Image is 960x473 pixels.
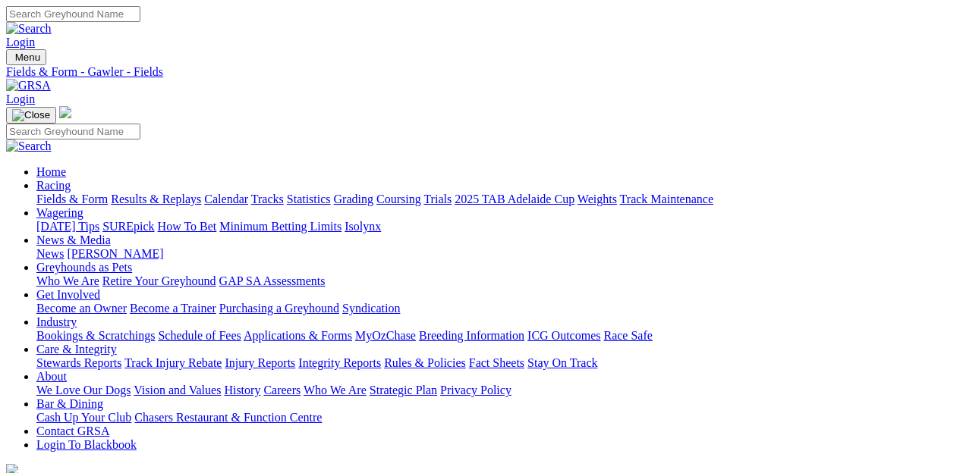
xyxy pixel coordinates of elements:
[36,329,954,343] div: Industry
[36,356,954,370] div: Care & Integrity
[36,315,77,328] a: Industry
[36,261,132,274] a: Greyhounds as Pets
[263,384,301,396] a: Careers
[287,193,331,205] a: Statistics
[304,384,367,396] a: Who We Are
[6,49,46,65] button: Toggle navigation
[158,220,217,233] a: How To Bet
[130,302,216,315] a: Become a Trainer
[6,22,52,36] img: Search
[134,411,322,424] a: Chasers Restaurant & Function Centre
[224,384,260,396] a: History
[36,179,71,192] a: Racing
[36,397,103,410] a: Bar & Dining
[6,107,56,124] button: Toggle navigation
[6,65,954,79] a: Fields & Form - Gawler - Fields
[36,438,137,451] a: Login To Blackbook
[244,329,352,342] a: Applications & Forms
[251,193,284,205] a: Tracks
[36,411,131,424] a: Cash Up Your Club
[36,247,64,260] a: News
[36,424,109,437] a: Contact GRSA
[419,329,524,342] a: Breeding Information
[36,329,155,342] a: Bookings & Scratchings
[219,274,326,287] a: GAP SA Assessments
[36,193,954,206] div: Racing
[298,356,381,369] a: Integrity Reports
[384,356,466,369] a: Rules & Policies
[59,106,71,118] img: logo-grsa-white.png
[36,206,83,219] a: Wagering
[36,165,66,178] a: Home
[111,193,201,205] a: Results & Replays
[345,220,381,233] a: Isolynx
[102,220,154,233] a: SUREpick
[67,247,163,260] a: [PERSON_NAME]
[36,356,121,369] a: Stewards Reports
[36,288,100,301] a: Get Involved
[102,274,216,287] a: Retire Your Greyhound
[334,193,373,205] a: Grading
[204,193,248,205] a: Calendar
[124,356,222,369] a: Track Injury Rebate
[134,384,221,396] a: Vision and Values
[36,411,954,424] div: Bar & Dining
[376,193,421,205] a: Coursing
[15,52,40,63] span: Menu
[6,124,140,139] input: Search
[6,36,35,49] a: Login
[455,193,574,205] a: 2025 TAB Adelaide Cup
[469,356,524,369] a: Fact Sheets
[225,356,295,369] a: Injury Reports
[423,193,452,205] a: Trials
[6,6,140,22] input: Search
[36,384,131,396] a: We Love Our Dogs
[12,109,50,121] img: Close
[36,247,954,261] div: News & Media
[36,343,117,356] a: Care & Integrity
[219,220,342,233] a: Minimum Betting Limits
[527,356,597,369] a: Stay On Track
[36,233,111,246] a: News & Media
[6,79,51,92] img: GRSA
[6,139,52,153] img: Search
[6,92,35,105] a: Login
[219,302,339,315] a: Purchasing a Greyhound
[36,274,99,287] a: Who We Are
[342,302,400,315] a: Syndication
[36,193,108,205] a: Fields & Form
[527,329,600,342] a: ICG Outcomes
[36,302,954,315] div: Get Involved
[36,384,954,397] div: About
[603,329,652,342] a: Race Safe
[440,384,511,396] a: Privacy Policy
[620,193,713,205] a: Track Maintenance
[36,220,954,233] div: Wagering
[158,329,241,342] a: Schedule of Fees
[355,329,416,342] a: MyOzChase
[36,302,127,315] a: Become an Owner
[36,370,67,383] a: About
[36,220,99,233] a: [DATE] Tips
[36,274,954,288] div: Greyhounds as Pets
[578,193,617,205] a: Weights
[370,384,437,396] a: Strategic Plan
